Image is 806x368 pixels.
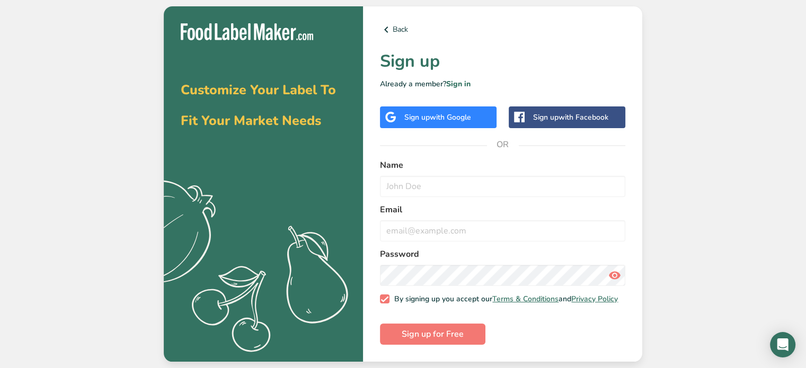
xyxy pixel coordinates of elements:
[389,294,618,304] span: By signing up you accept our and
[559,112,608,122] span: with Facebook
[380,23,625,36] a: Back
[380,159,625,172] label: Name
[380,78,625,89] p: Already a member?
[402,328,464,340] span: Sign up for Free
[380,176,625,197] input: John Doe
[404,112,471,123] div: Sign up
[181,23,313,41] img: Food Label Maker
[446,79,471,89] a: Sign in
[380,49,625,74] h1: Sign up
[380,248,625,261] label: Password
[380,220,625,241] input: email@example.com
[487,129,519,160] span: OR
[770,332,795,357] div: Open Intercom Messenger
[571,294,618,304] a: Privacy Policy
[430,112,471,122] span: with Google
[181,81,336,130] span: Customize Your Label To Fit Your Market Needs
[533,112,608,123] div: Sign up
[492,294,559,304] a: Terms & Conditions
[380,324,485,345] button: Sign up for Free
[380,203,625,216] label: Email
